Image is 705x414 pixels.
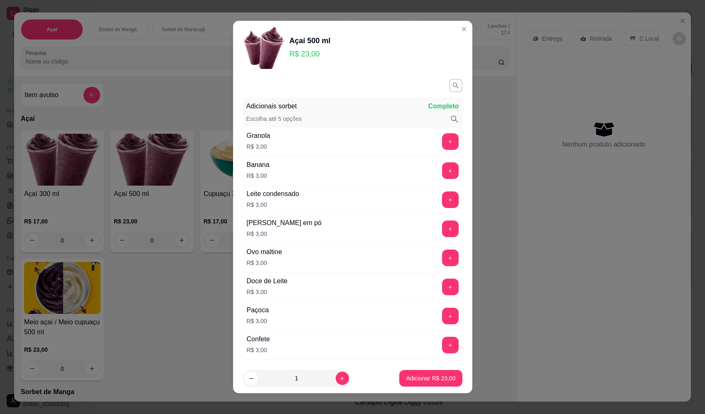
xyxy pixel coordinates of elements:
p: Adicionar R$ 23,00 [406,374,455,382]
button: Close [457,22,471,36]
button: add [442,250,459,266]
p: Completo [428,101,459,111]
p: R$ 3,00 [247,317,269,325]
button: increase-product-quantity [336,372,349,385]
button: add [442,279,459,295]
p: R$ 3,00 [247,201,299,209]
div: Leite condensado [247,189,299,199]
button: add [442,162,459,179]
button: add [442,308,459,324]
p: R$ 3,00 [247,288,288,296]
p: Adicionais sorbet [246,101,297,111]
button: add [442,191,459,208]
div: Açaí 500 ml [290,35,331,47]
button: Adicionar R$ 23,00 [399,370,462,387]
div: Granola [247,131,270,141]
p: R$ 3,00 [247,171,270,180]
img: product-image [243,27,285,69]
button: add [442,133,459,150]
button: add [442,337,459,353]
button: add [442,220,459,237]
div: Doce de Leite [247,276,288,286]
div: Confete [247,334,270,344]
div: Paçoca [247,305,269,315]
button: decrease-product-quantity [245,372,258,385]
p: Escolha até 5 opções [246,115,302,124]
div: Banana [247,160,270,170]
div: [PERSON_NAME] em pó [247,218,322,228]
p: R$ 3,00 [247,230,322,238]
p: R$ 3,00 [247,259,282,267]
p: R$ 3,00 [247,346,270,354]
p: R$ 3,00 [247,142,270,151]
div: Ovo maltine [247,247,282,257]
p: R$ 23,00 [290,48,331,60]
